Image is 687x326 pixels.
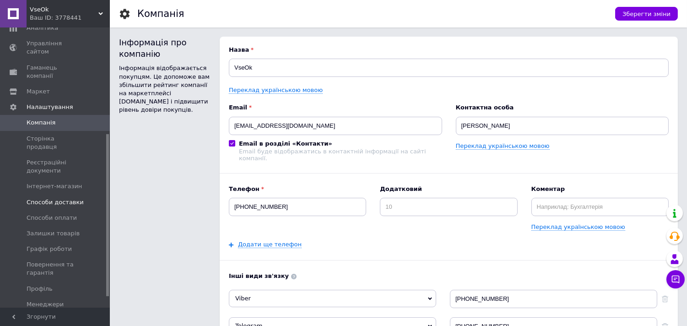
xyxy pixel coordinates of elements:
[622,11,671,17] span: Зберегти зміни
[380,185,517,193] b: Додатковий
[27,245,72,253] span: Графік роботи
[229,87,323,94] a: Переклад українською мовою
[30,5,98,14] span: VseOk
[229,46,669,54] b: Назва
[380,198,517,216] input: 10
[229,272,669,280] b: Інші види зв'язку
[56,67,155,74] a: Детальніше: [URL][DOMAIN_NAME]
[456,117,669,135] input: ПІБ
[27,261,85,277] span: Повернення та гарантія
[531,223,625,231] a: Переклад українською мовою
[27,158,85,175] span: Реєстраційні документи
[27,24,58,32] span: Аналітика
[27,39,85,56] span: Управління сайтом
[238,241,302,248] a: Додати ще телефон
[456,142,550,150] a: Переклад українською мовою
[531,185,669,193] b: Коментар
[27,119,55,127] span: Компанія
[9,9,430,76] body: Редактор, D816B6A7-E140-475E-B14A-EECCB200B7D0
[27,64,85,80] span: Гаманець компанії
[119,64,211,114] div: Інформація відображається покупцям. Це допоможе вам збільшити рейтинг компанії на маркетплейсі [D...
[27,87,50,96] span: Маркет
[119,37,211,60] div: Інформація про компанію
[456,103,669,112] b: Контактна особа
[27,229,80,238] span: Залишки товарів
[27,103,73,111] span: Налаштування
[239,148,442,162] div: Email буде відображатись в контактній інформації на сайті компанії.
[27,214,77,222] span: Способи оплати
[27,285,53,293] span: Профіль
[235,295,251,302] span: Viber
[137,8,184,19] h1: Компанія
[229,117,442,135] input: Електронна адреса
[531,198,669,216] input: Наприклад: Бухгалтерія
[239,140,332,147] b: Email в розділі «Контакти»
[27,198,84,206] span: Способи доставки
[229,185,366,193] b: Телефон
[30,14,110,22] div: Ваш ID: 3778441
[27,135,85,151] span: Сторінка продавця
[27,182,82,190] span: Інтернет-магазин
[229,59,669,77] input: Назва вашої компанії
[229,198,366,216] input: +38 096 0000000
[229,103,442,112] b: Email
[27,300,64,309] span: Менеджери
[666,270,685,288] button: Чат з покупцем
[615,7,678,21] button: Зберегти зміни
